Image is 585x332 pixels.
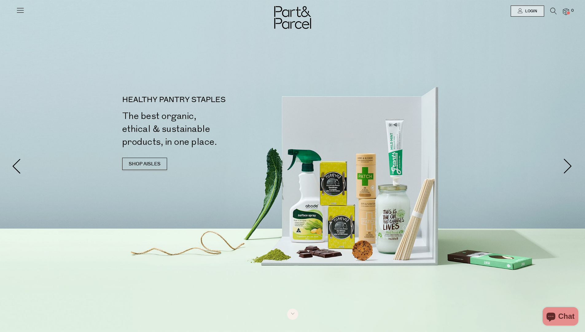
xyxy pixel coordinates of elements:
a: SHOP AISLES [122,158,167,170]
a: Login [511,6,544,17]
p: HEALTHY PANTRY STAPLES [122,96,295,104]
img: Part&Parcel [274,6,311,29]
a: 0 [563,8,569,15]
inbox-online-store-chat: Shopify online store chat [541,307,580,327]
span: 0 [570,8,575,14]
h2: The best organic, ethical & sustainable products, in one place. [122,110,295,148]
span: Login [524,9,537,14]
